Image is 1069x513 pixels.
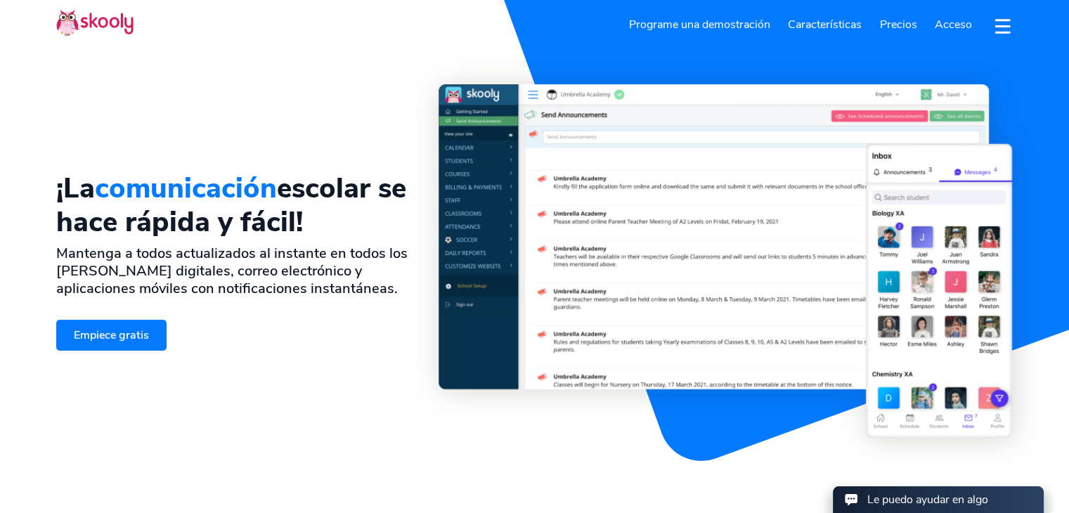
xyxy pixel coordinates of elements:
img: Aplicación y software de comunicación escolar - <span class='notranslate'>Skooly | Prueba gratis [439,84,1013,438]
h2: Mantenga a todos actualizados al instante en todos los [PERSON_NAME] digitales, correo electrónic... [56,245,416,297]
span: Acceso [935,17,972,32]
span: comunicación [95,169,277,207]
a: Empiece gratis [56,320,167,350]
a: Precios [871,13,926,36]
a: Programe una demostración [620,13,779,36]
h1: ¡La escolar se hace rápida y fácil! [56,171,416,239]
button: dropdown menu [992,10,1013,42]
span: Precios [880,17,917,32]
a: Características [779,13,871,36]
a: Acceso [926,13,981,36]
img: Skooly [56,9,134,37]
